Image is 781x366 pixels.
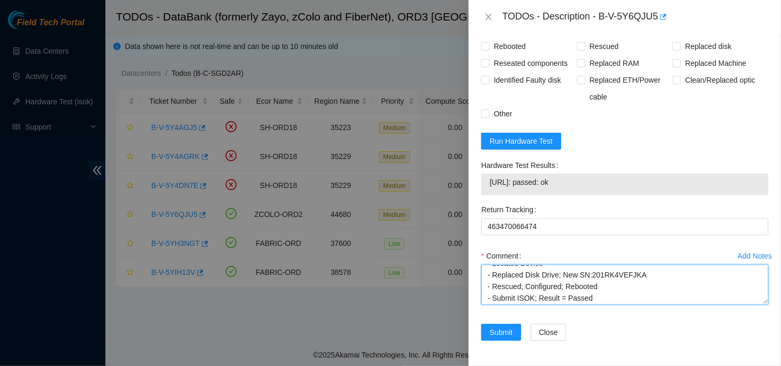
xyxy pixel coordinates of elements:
textarea: Comment [481,265,768,305]
button: Close [481,12,496,22]
span: Run Hardware Test [490,135,553,147]
span: Replaced RAM [585,55,643,72]
span: Replaced Machine [681,55,750,72]
span: Close [539,327,558,338]
label: Hardware Test Results [481,157,562,174]
span: [URL]: passed: ok [490,177,760,189]
span: close [484,13,493,21]
button: Submit [481,324,521,341]
label: Return Tracking [481,202,541,219]
button: Run Hardware Test [481,133,561,150]
input: Return Tracking [481,219,768,235]
span: Rebooted [490,38,530,55]
span: Reseated components [490,55,572,72]
div: Add Notes [738,253,772,260]
span: Rescued [585,38,623,55]
button: Add Notes [737,248,773,265]
span: Submit [490,327,513,338]
span: Replaced disk [681,38,736,55]
label: Comment [481,248,525,265]
span: Clean/Replaced optic [681,72,759,88]
div: TODOs - Description - B-V-5Y6QJU5 [502,8,768,25]
button: Close [531,324,567,341]
span: Replaced ETH/Power cable [585,72,673,105]
span: Identified Faulty disk [490,72,565,88]
span: Other [490,105,516,122]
